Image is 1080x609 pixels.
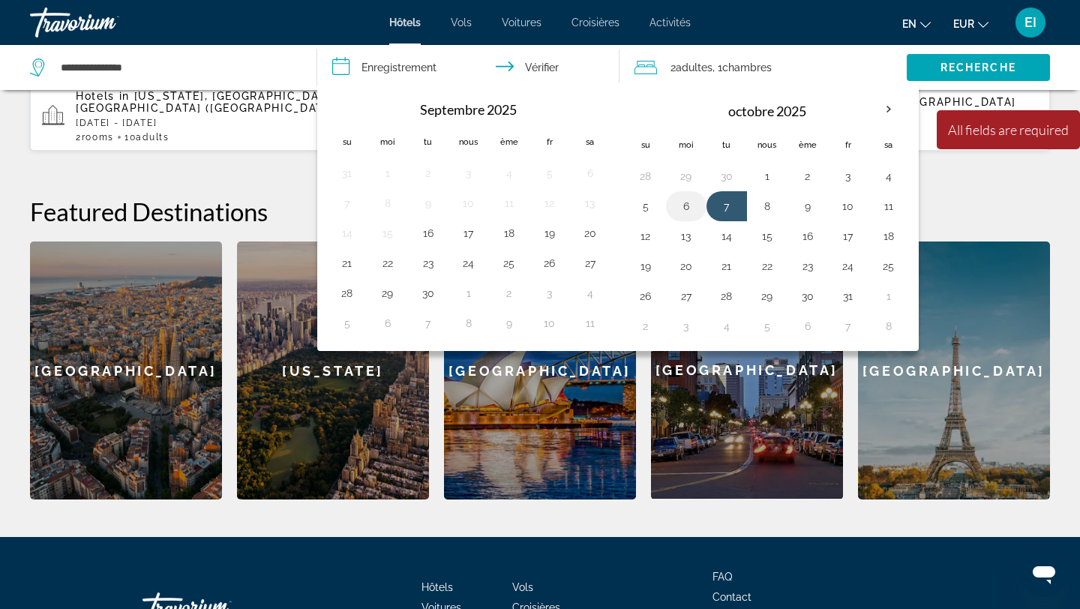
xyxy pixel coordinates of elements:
[634,166,658,187] button: Day 28
[712,591,751,603] a: Contact
[634,226,658,247] button: Day 12
[538,253,562,274] button: Day 26
[824,96,1016,108] span: Narbonne, [GEOGRAPHIC_DATA]
[755,166,779,187] button: Day 1
[1024,14,1036,30] font: EI
[674,316,698,337] button: Day 3
[877,316,901,337] button: Day 8
[715,286,739,307] button: Day 28
[902,13,931,34] button: Changer de langue
[796,316,820,337] button: Day 6
[416,253,440,274] button: Day 23
[578,193,602,214] button: Day 13
[335,223,359,244] button: Day 14
[538,313,562,334] button: Day 10
[416,313,440,334] button: Day 7
[335,193,359,214] button: Day 7
[902,18,916,30] font: en
[30,81,360,151] button: Hotels in [US_STATE], [GEOGRAPHIC_DATA], [GEOGRAPHIC_DATA] ([GEOGRAPHIC_DATA])[DATE] - [DATE]2roo...
[674,196,698,217] button: Day 6
[877,196,901,217] button: Day 11
[948,121,1069,138] div: All fields are required
[444,241,636,499] a: [GEOGRAPHIC_DATA]
[136,132,169,142] span: Adults
[317,45,619,90] button: Dates d'arrivée et de départ
[634,256,658,277] button: Day 19
[877,166,901,187] button: Day 4
[376,283,400,304] button: Day 29
[457,223,481,244] button: Day 17
[571,16,619,28] a: Croisières
[457,283,481,304] button: Day 1
[124,132,169,142] span: 10
[715,256,739,277] button: Day 21
[376,163,400,184] button: Day 1
[389,16,421,28] a: Hôtels
[836,286,860,307] button: Day 31
[538,193,562,214] button: Day 12
[30,196,1050,226] h2: Featured Destinations
[451,16,472,28] a: Vols
[649,16,691,28] a: Activités
[715,196,739,217] button: Day 7
[674,226,698,247] button: Day 13
[335,313,359,334] button: Day 5
[76,90,341,114] span: [US_STATE], [GEOGRAPHIC_DATA], [GEOGRAPHIC_DATA] ([GEOGRAPHIC_DATA])
[676,61,712,73] font: adultes
[457,163,481,184] button: Day 3
[940,61,1016,73] font: Recherche
[30,241,222,499] div: [GEOGRAPHIC_DATA]
[237,241,429,499] div: [US_STATE]
[512,581,533,593] font: Vols
[538,163,562,184] button: Day 5
[457,313,481,334] button: Day 8
[755,286,779,307] button: Day 29
[858,241,1050,499] div: [GEOGRAPHIC_DATA]
[651,241,843,499] div: [GEOGRAPHIC_DATA]
[335,163,359,184] button: Day 31
[30,3,180,42] a: Travorium
[421,581,453,593] a: Hôtels
[578,223,602,244] button: Day 20
[755,316,779,337] button: Day 5
[502,16,541,28] a: Voitures
[457,193,481,214] button: Day 10
[634,196,658,217] button: Day 5
[457,253,481,274] button: Day 24
[76,132,114,142] span: 2
[836,196,860,217] button: Day 10
[497,223,521,244] button: Day 18
[796,286,820,307] button: Day 30
[497,193,521,214] button: Day 11
[755,196,779,217] button: Day 8
[715,166,739,187] button: Day 30
[619,45,907,90] button: Travelers: 3 adults, 0 children
[335,253,359,274] button: Day 21
[376,193,400,214] button: Day 8
[1011,7,1050,38] button: Menu utilisateur
[712,571,732,583] a: FAQ
[715,316,739,337] button: Day 4
[796,196,820,217] button: Day 9
[651,241,843,499] a: [GEOGRAPHIC_DATA]
[715,226,739,247] button: Day 14
[335,283,359,304] button: Day 28
[836,166,860,187] button: Day 3
[674,256,698,277] button: Day 20
[497,253,521,274] button: Day 25
[497,283,521,304] button: Day 2
[634,316,658,337] button: Day 2
[1020,549,1068,597] iframe: Bouton de lancement de la fenêtre de messagerie
[670,61,676,73] font: 2
[578,253,602,274] button: Day 27
[416,193,440,214] button: Day 9
[877,226,901,247] button: Day 18
[416,163,440,184] button: Day 2
[497,313,521,334] button: Day 9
